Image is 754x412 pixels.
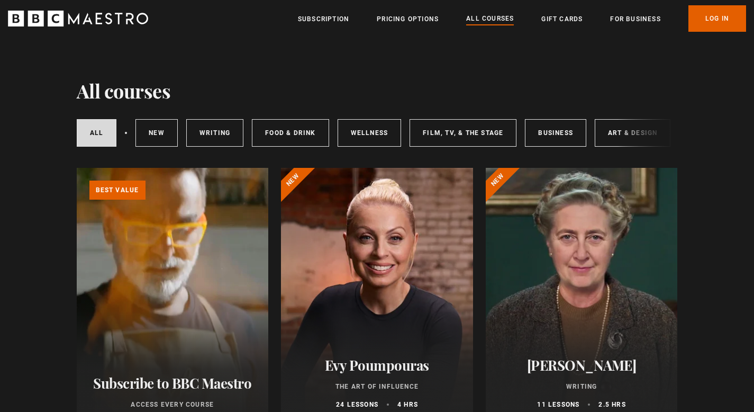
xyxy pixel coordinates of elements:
[598,400,625,409] p: 2.5 hrs
[298,14,349,24] a: Subscription
[8,11,148,26] svg: BBC Maestro
[498,357,665,373] h2: [PERSON_NAME]
[537,400,579,409] p: 11 lessons
[610,14,660,24] a: For business
[397,400,418,409] p: 4 hrs
[252,119,329,147] a: Food & Drink
[498,382,665,391] p: Writing
[336,400,378,409] p: 24 lessons
[298,5,746,32] nav: Primary
[77,79,171,102] h1: All courses
[466,13,514,25] a: All Courses
[89,181,146,200] p: Best value
[377,14,439,24] a: Pricing Options
[338,119,402,147] a: Wellness
[688,5,746,32] a: Log In
[294,357,460,373] h2: Evy Poumpouras
[294,382,460,391] p: The Art of Influence
[525,119,586,147] a: Business
[135,119,178,147] a: New
[410,119,516,147] a: Film, TV, & The Stage
[77,119,117,147] a: All
[186,119,243,147] a: Writing
[595,119,670,147] a: Art & Design
[541,14,583,24] a: Gift Cards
